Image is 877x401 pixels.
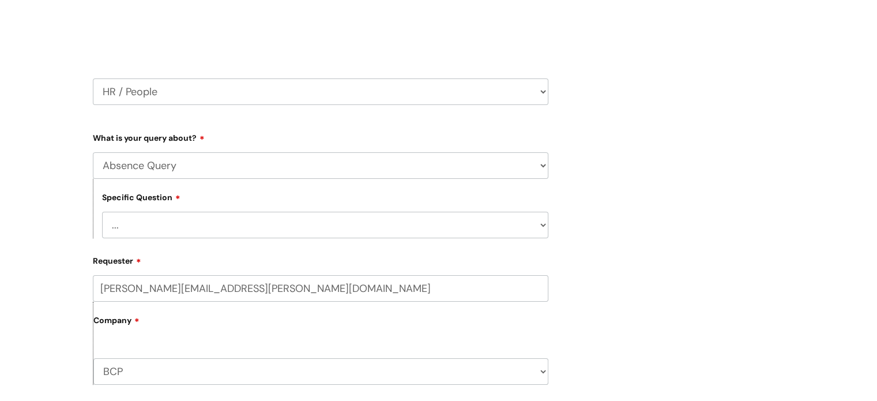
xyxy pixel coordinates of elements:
[93,252,548,266] label: Requester
[93,312,548,338] label: Company
[93,275,548,302] input: Email
[93,129,548,143] label: What is your query about?
[93,20,548,41] h2: Select issue type
[102,191,180,203] label: Specific Question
